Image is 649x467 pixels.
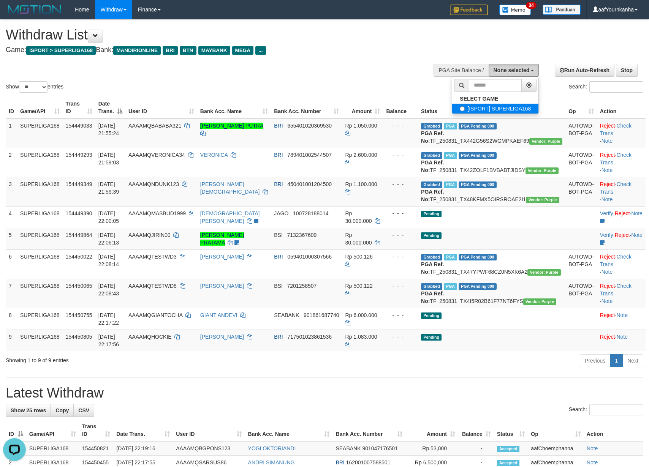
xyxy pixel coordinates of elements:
[200,334,244,340] a: [PERSON_NAME]
[444,283,457,290] span: Marked by aafmaleo
[597,308,646,330] td: ·
[128,232,170,238] span: AAAAMQJIRIN00
[17,308,63,330] td: SUPERLIGA168
[274,312,299,318] span: SEABANK
[128,181,179,187] span: AAAAMQNDUNK123
[386,122,415,129] div: - - -
[128,254,177,260] span: AAAAMQTESTWD3
[200,283,244,289] a: [PERSON_NAME]
[6,228,17,249] td: 5
[98,334,119,347] span: [DATE] 22:17:56
[458,420,494,441] th: Balance: activate to sort column ascending
[602,167,613,173] a: Note
[128,283,177,289] span: AAAAMQTESTWD8
[274,283,283,289] span: BSI
[287,152,332,158] span: Copy 789401002544507 to clipboard
[6,148,17,177] td: 2
[128,312,182,318] span: AAAAMQGIANTOCHA
[197,97,271,118] th: Bank Acc. Name: activate to sort column ascending
[17,206,63,228] td: SUPERLIGA168
[200,123,263,129] a: [PERSON_NAME] PUTRA
[336,459,344,465] span: BRI
[55,407,69,413] span: Copy
[128,152,185,158] span: AAAAMQVERONICA34
[459,283,497,290] span: PGA Pending
[460,96,498,102] b: SELECT GAME
[597,330,646,351] td: ·
[3,3,26,26] button: Open LiveChat chat widget
[274,152,283,158] span: BRI
[529,138,562,145] span: Vendor URL: https://trx4.1velocity.biz
[600,232,613,238] a: Verify
[600,152,632,166] a: Check Trans
[95,97,125,118] th: Date Trans.: activate to sort column descending
[597,249,646,279] td: · ·
[444,254,457,260] span: Marked by aafmaleo
[6,308,17,330] td: 8
[6,27,425,43] h1: Withdraw List
[66,334,92,340] span: 154450805
[421,181,442,188] span: Grabbed
[304,312,339,318] span: Copy 901861687740 to clipboard
[616,334,628,340] a: Note
[421,261,444,275] b: PGA Ref. No:
[274,334,283,340] span: BRI
[287,232,317,238] span: Copy 7132367609 to clipboard
[346,459,391,465] span: Copy 162001007588501 to clipboard
[274,181,283,187] span: BRI
[600,210,613,216] a: Verify
[274,123,283,129] span: BRI
[98,181,119,195] span: [DATE] 21:59:39
[458,441,494,456] td: -
[421,130,444,144] b: PGA Ref. No:
[274,210,288,216] span: JAGO
[600,123,632,136] a: Check Trans
[589,81,643,93] input: Search:
[600,152,615,158] a: Reject
[78,407,89,413] span: CSV
[345,283,372,289] span: Rp 500.122
[6,118,17,148] td: 1
[405,420,458,441] th: Amount: activate to sort column ascending
[602,298,613,304] a: Note
[421,232,442,239] span: Pending
[597,118,646,148] td: · ·
[421,254,442,260] span: Grabbed
[386,253,415,260] div: - - -
[600,123,615,129] a: Reject
[600,334,615,340] a: Reject
[600,283,632,297] a: Check Trans
[6,353,265,364] div: Showing 1 to 9 of 9 entries
[336,445,361,451] span: SEABANK
[17,279,63,308] td: SUPERLIGA168
[489,64,539,77] button: None selected
[128,210,186,216] span: AAAAMQMASBUD1999
[452,104,538,114] label: [ISPORT] SUPERLIGA168
[232,46,254,55] span: MEGA
[386,151,415,159] div: - - -
[615,232,630,238] a: Reject
[6,46,425,54] h4: Game: Bank:
[418,97,565,118] th: Status
[602,196,613,202] a: Note
[345,312,377,318] span: Rp 6.000.000
[421,334,442,341] span: Pending
[386,282,415,290] div: - - -
[589,404,643,415] input: Search:
[17,177,63,206] td: SUPERLIGA168
[255,46,266,55] span: ...
[98,312,119,326] span: [DATE] 22:17:22
[497,460,520,466] span: Accepted
[271,97,342,118] th: Bank Acc. Number: activate to sort column ascending
[444,152,457,159] span: Marked by aafheankoy
[565,249,597,279] td: AUTOWD-BOT-PGA
[17,330,63,351] td: SUPERLIGA168
[6,404,51,417] a: Show 25 rows
[597,148,646,177] td: · ·
[600,254,615,260] a: Reject
[125,97,197,118] th: User ID: activate to sort column ascending
[345,152,377,158] span: Rp 2.600.000
[345,181,377,187] span: Rp 1.100.000
[616,312,628,318] a: Note
[66,210,92,216] span: 154449390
